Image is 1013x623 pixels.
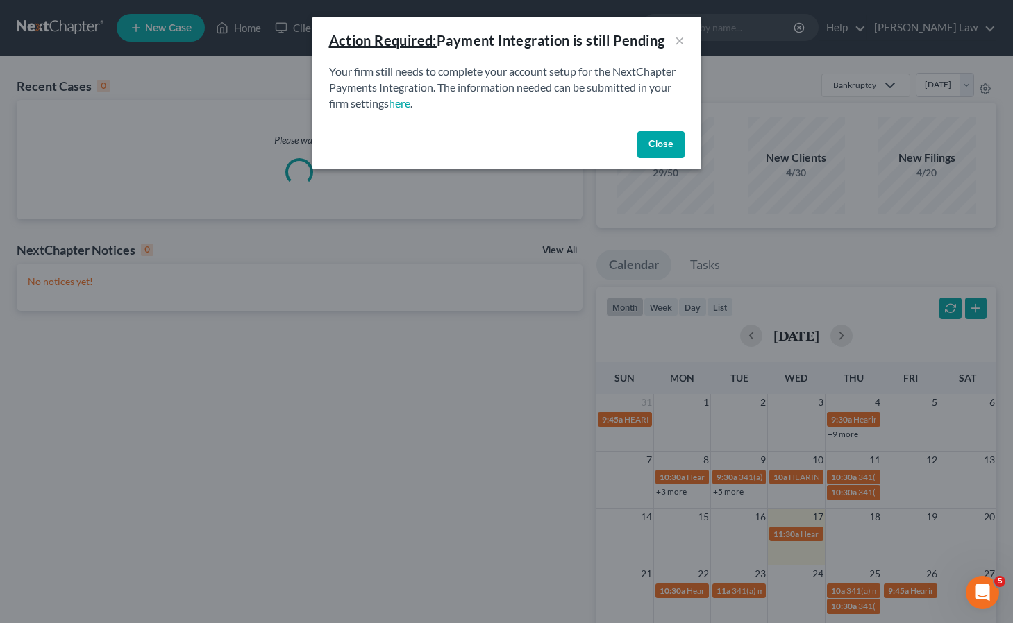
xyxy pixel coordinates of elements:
button: × [675,32,685,49]
button: Close [637,131,685,159]
iframe: Intercom live chat [966,576,999,609]
span: 5 [994,576,1005,587]
a: here [389,96,410,110]
p: Your firm still needs to complete your account setup for the NextChapter Payments Integration. Th... [329,64,685,112]
div: Payment Integration is still Pending [329,31,665,50]
u: Action Required: [329,32,437,49]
